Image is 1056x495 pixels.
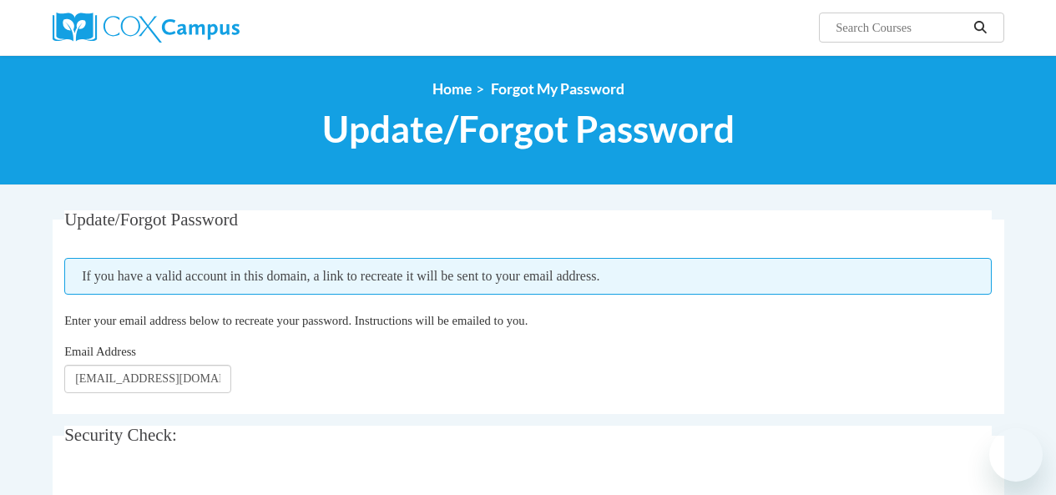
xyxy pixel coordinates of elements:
[64,258,992,295] span: If you have a valid account in this domain, a link to recreate it will be sent to your email addr...
[64,365,231,393] input: Email
[64,314,528,327] span: Enter your email address below to recreate your password. Instructions will be emailed to you.
[432,80,472,98] a: Home
[53,13,353,43] a: Cox Campus
[491,80,624,98] span: Forgot My Password
[64,210,238,230] span: Update/Forgot Password
[989,428,1043,482] iframe: Button to launch messaging window
[64,345,136,358] span: Email Address
[322,107,735,151] span: Update/Forgot Password
[834,18,968,38] input: Search Courses
[64,425,177,445] span: Security Check:
[53,13,240,43] img: Cox Campus
[968,18,993,38] button: Search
